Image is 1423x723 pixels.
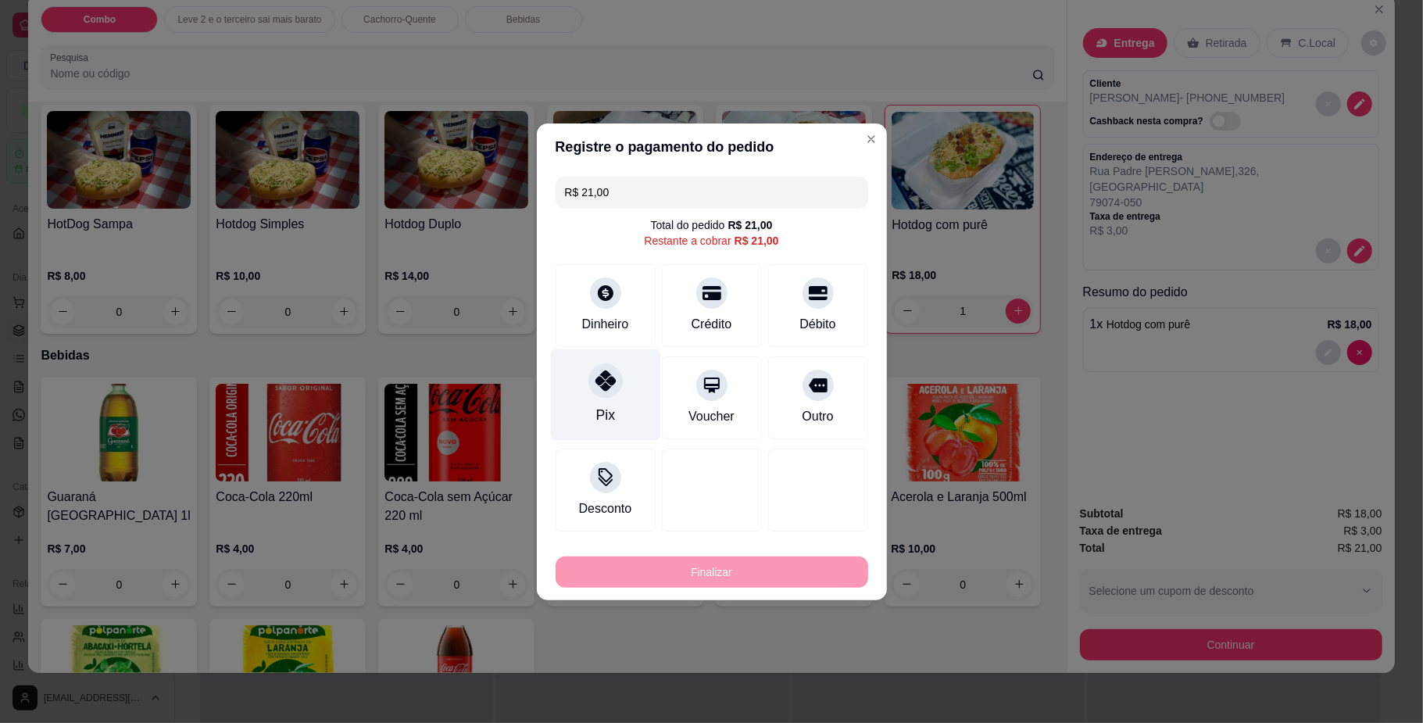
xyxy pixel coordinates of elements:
[728,217,773,233] div: R$ 21,00
[799,315,835,334] div: Débito
[692,315,732,334] div: Crédito
[537,123,887,170] header: Registre o pagamento do pedido
[651,217,773,233] div: Total do pedido
[802,407,833,426] div: Outro
[859,127,884,152] button: Close
[644,233,778,249] div: Restante a cobrar
[595,405,614,425] div: Pix
[582,315,629,334] div: Dinheiro
[735,233,779,249] div: R$ 21,00
[565,177,859,208] input: Ex.: hambúrguer de cordeiro
[688,407,735,426] div: Voucher
[579,499,632,518] div: Desconto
